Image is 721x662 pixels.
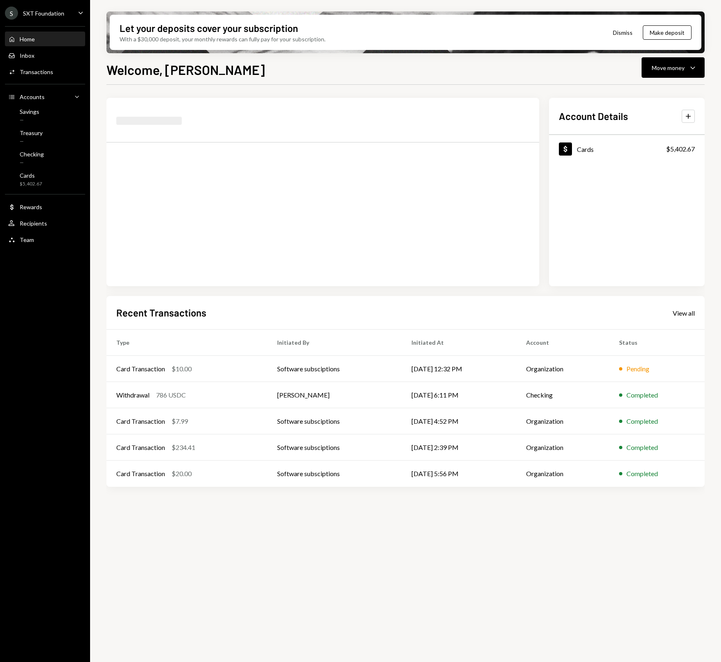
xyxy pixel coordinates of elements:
div: Completed [626,469,658,479]
div: Treasury [20,129,43,136]
td: [DATE] 2:39 PM [402,434,516,461]
a: Home [5,32,85,46]
div: Pending [626,364,649,374]
td: [DATE] 5:56 PM [402,461,516,487]
th: Status [609,330,705,356]
div: Completed [626,390,658,400]
td: Organization [516,408,609,434]
a: Recipients [5,216,85,230]
div: Card Transaction [116,469,165,479]
div: — [20,159,44,166]
td: Organization [516,461,609,487]
div: Team [20,236,34,243]
td: Software subsciptions [267,356,402,382]
button: Move money [642,57,705,78]
h1: Welcome, [PERSON_NAME] [106,61,265,78]
div: Card Transaction [116,416,165,426]
div: Recipients [20,220,47,227]
div: Cards [20,172,42,179]
div: Move money [652,63,685,72]
th: Initiated By [267,330,402,356]
div: 786 USDC [156,390,186,400]
a: Savings— [5,106,85,125]
a: Treasury— [5,127,85,147]
div: $10.00 [172,364,192,374]
div: $7.99 [172,416,188,426]
a: Rewards [5,199,85,214]
div: Checking [20,151,44,158]
div: Inbox [20,52,34,59]
a: Cards$5,402.67 [549,135,705,163]
td: Software subsciptions [267,434,402,461]
div: Transactions [20,68,53,75]
div: Savings [20,108,39,115]
div: Completed [626,443,658,452]
div: $234.41 [172,443,195,452]
div: Home [20,36,35,43]
div: $5,402.67 [20,181,42,188]
td: [PERSON_NAME] [267,382,402,408]
a: Transactions [5,64,85,79]
div: Cards [577,145,594,153]
a: Inbox [5,48,85,63]
td: Software subsciptions [267,461,402,487]
a: Team [5,232,85,247]
td: Organization [516,434,609,461]
th: Initiated At [402,330,516,356]
td: [DATE] 6:11 PM [402,382,516,408]
div: — [20,138,43,145]
td: Checking [516,382,609,408]
td: Software subsciptions [267,408,402,434]
button: Make deposit [643,25,692,40]
div: S [5,7,18,20]
td: [DATE] 4:52 PM [402,408,516,434]
a: Accounts [5,89,85,104]
td: [DATE] 12:32 PM [402,356,516,382]
div: Withdrawal [116,390,149,400]
h2: Account Details [559,109,628,123]
div: Card Transaction [116,364,165,374]
td: Organization [516,356,609,382]
div: $5,402.67 [666,144,695,154]
h2: Recent Transactions [116,306,206,319]
div: View all [673,309,695,317]
div: Let your deposits cover your subscription [120,21,298,35]
a: Cards$5,402.67 [5,169,85,189]
div: SXT Foundation [23,10,64,17]
div: Completed [626,416,658,426]
th: Account [516,330,609,356]
div: — [20,117,39,124]
th: Type [106,330,267,356]
button: Dismiss [603,23,643,42]
div: Rewards [20,203,42,210]
a: View all [673,308,695,317]
div: $20.00 [172,469,192,479]
div: Accounts [20,93,45,100]
a: Checking— [5,148,85,168]
div: Card Transaction [116,443,165,452]
div: With a $30,000 deposit, your monthly rewards can fully pay for your subscription. [120,35,325,43]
